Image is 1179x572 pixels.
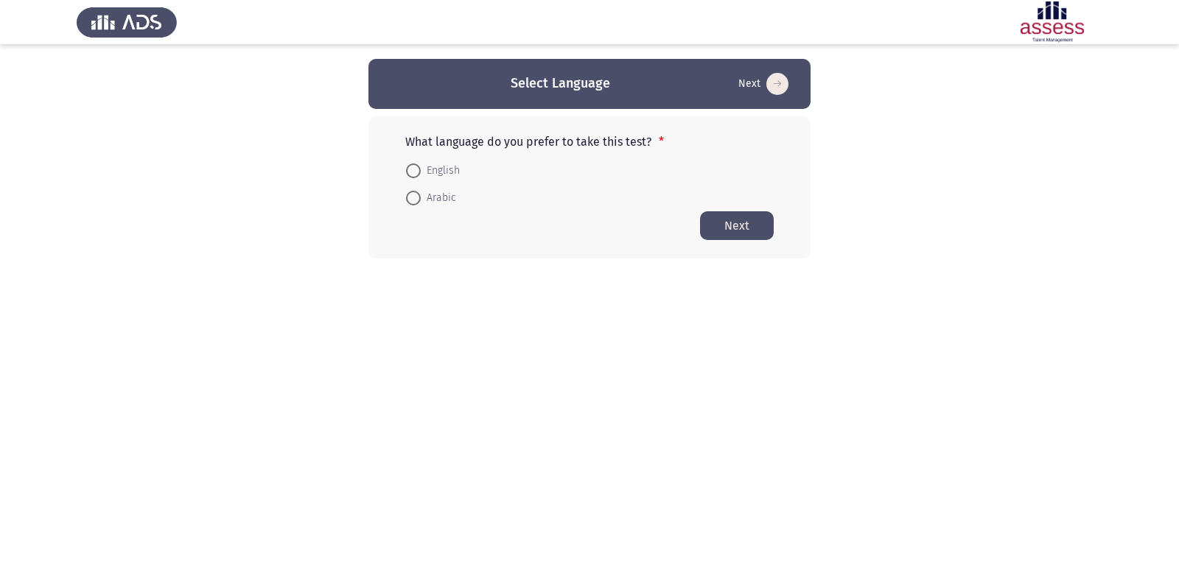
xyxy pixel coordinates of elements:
[700,211,774,240] button: Start assessment
[421,189,456,207] span: Arabic
[511,74,610,93] h3: Select Language
[1002,1,1102,43] img: Assessment logo of ASSESS Employability - EBI
[77,1,177,43] img: Assess Talent Management logo
[421,162,460,180] span: English
[734,72,793,96] button: Start assessment
[405,135,774,149] p: What language do you prefer to take this test?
